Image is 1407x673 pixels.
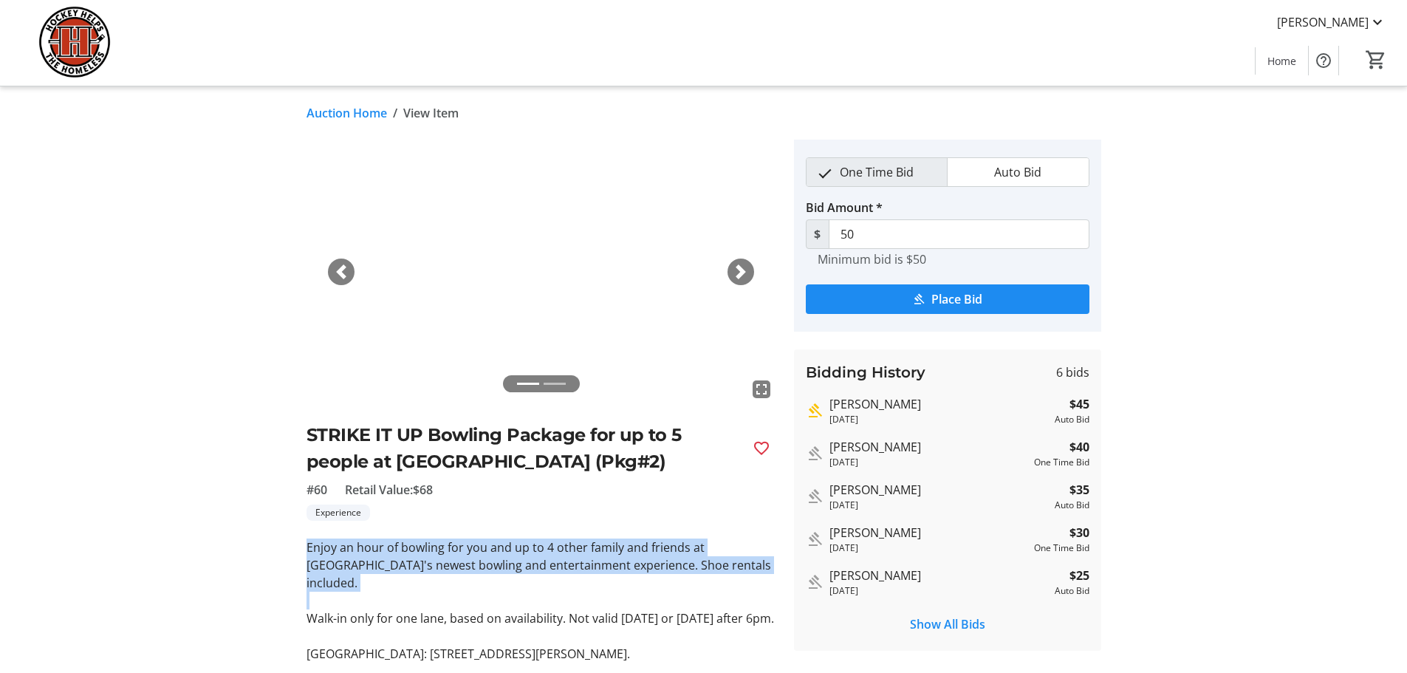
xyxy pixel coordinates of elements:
span: [PERSON_NAME] [1277,13,1369,31]
strong: $40 [1069,438,1089,456]
div: [PERSON_NAME] [829,438,1028,456]
strong: $25 [1069,567,1089,584]
mat-icon: fullscreen [753,380,770,398]
h3: Bidding History [806,361,925,383]
mat-icon: Highest bid [806,402,824,420]
button: Favourite [747,434,776,463]
strong: $45 [1069,395,1089,413]
button: Cart [1363,47,1389,73]
div: Auto Bid [1055,499,1089,512]
p: Walk-in only for one lane, based on availability. Not valid [DATE] or [DATE] after 6pm. [307,609,776,627]
div: [DATE] [829,542,1028,555]
button: Place Bid [806,284,1089,314]
tr-label-badge: Experience [307,505,370,521]
label: Bid Amount * [806,199,883,216]
span: Auto Bid [985,158,1050,186]
div: [DATE] [829,499,1049,512]
div: [DATE] [829,584,1049,598]
button: Help [1309,46,1338,75]
mat-icon: Outbid [806,445,824,462]
mat-icon: Outbid [806,530,824,548]
div: [PERSON_NAME] [829,395,1049,413]
span: 6 bids [1056,363,1089,381]
div: [PERSON_NAME] [829,481,1049,499]
img: Hockey Helps the Homeless's Logo [9,6,140,80]
img: Image [307,140,776,404]
div: [DATE] [829,456,1028,469]
div: Auto Bid [1055,413,1089,426]
h2: STRIKE IT UP Bowling Package for up to 5 people at [GEOGRAPHIC_DATA] (Pkg#2) [307,422,741,475]
span: $ [806,219,829,249]
div: [PERSON_NAME] [829,567,1049,584]
button: Show All Bids [806,609,1089,639]
a: Auction Home [307,104,387,122]
button: [PERSON_NAME] [1265,10,1398,34]
div: One Time Bid [1034,542,1089,555]
strong: $35 [1069,481,1089,499]
span: #60 [307,481,327,499]
mat-icon: Outbid [806,573,824,591]
div: One Time Bid [1034,456,1089,469]
span: Retail Value: $68 [345,481,433,499]
span: Home [1267,53,1296,69]
span: Place Bid [931,290,982,308]
div: [DATE] [829,413,1049,426]
strong: $30 [1069,524,1089,542]
div: Auto Bid [1055,584,1089,598]
span: View Item [403,104,459,122]
span: / [393,104,397,122]
span: Show All Bids [910,615,985,633]
p: [GEOGRAPHIC_DATA]: [STREET_ADDRESS][PERSON_NAME]. [307,645,776,663]
mat-icon: Outbid [806,488,824,505]
tr-hint: Minimum bid is $50 [818,252,926,267]
span: One Time Bid [831,158,922,186]
div: [PERSON_NAME] [829,524,1028,542]
a: Home [1256,47,1308,75]
p: Enjoy an hour of bowling for you and up to 4 other family and friends at [GEOGRAPHIC_DATA]'s newe... [307,539,776,592]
